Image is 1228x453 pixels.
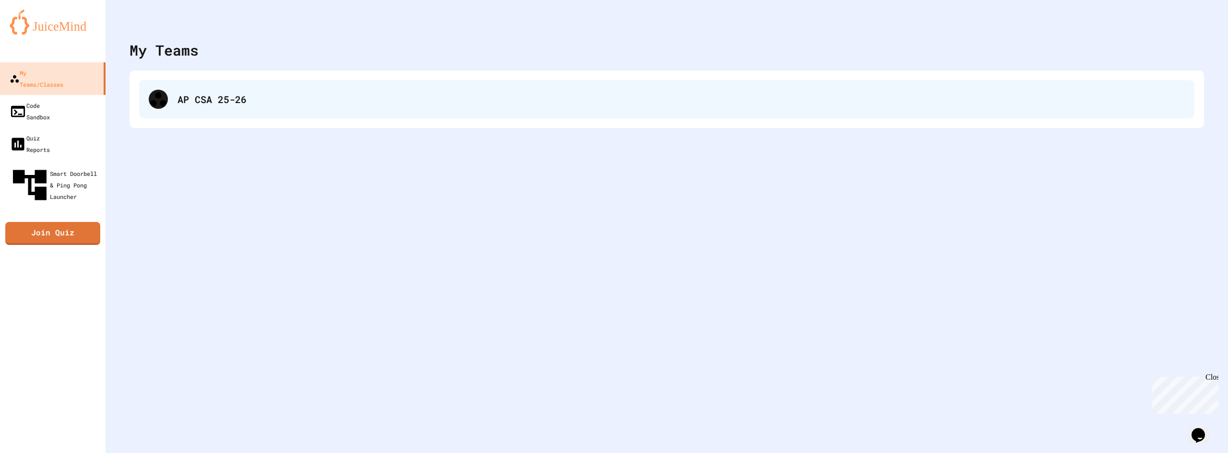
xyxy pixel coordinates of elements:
img: logo-orange.svg [10,10,96,35]
iframe: chat widget [1188,415,1218,443]
div: My Teams [130,39,199,61]
div: My Teams/Classes [10,67,63,90]
div: Quiz Reports [10,132,50,155]
iframe: chat widget [1148,373,1218,414]
div: AP CSA 25-26 [177,92,1185,106]
div: Chat with us now!Close [4,4,66,61]
div: AP CSA 25-26 [139,80,1194,118]
div: Smart Doorbell & Ping Pong Launcher [10,165,102,205]
div: Code Sandbox [10,100,50,123]
a: Join Quiz [5,222,100,245]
